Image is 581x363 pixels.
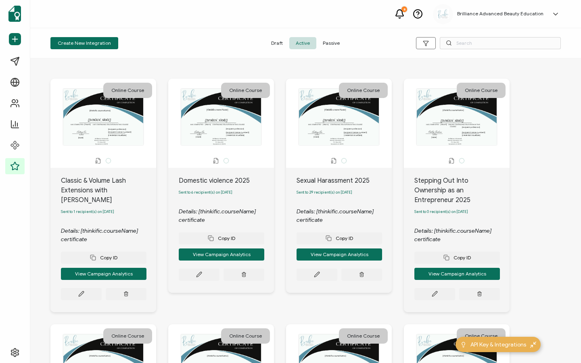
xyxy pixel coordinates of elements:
[179,190,232,195] span: Sent to 6 recipient(s) on [DATE]
[414,227,510,244] div: Details: [thinkific.courseName] certificate
[414,209,468,214] span: Sent to 0 recipient(s) on [DATE]
[541,324,581,363] iframe: Chat Widget
[414,176,510,205] div: Stepping Out Into Ownership as an Entrepreneur 2025
[208,235,235,241] span: Copy ID
[179,176,274,186] div: Domestic violence 2025
[61,252,146,264] button: Copy ID
[457,328,506,344] div: Online Course
[8,6,21,22] img: sertifier-logomark-colored.svg
[457,83,506,98] div: Online Course
[50,37,118,49] button: Create New Integration
[470,340,526,349] span: API Key & Integrations
[221,328,270,344] div: Online Course
[437,9,449,19] img: a2bf8c6c-3aba-43b4-8354-ecfc29676cf6.jpg
[179,248,264,261] button: View Campaign Analytics
[530,342,536,348] img: minimize-icon.svg
[316,37,346,49] span: Passive
[221,83,270,98] div: Online Course
[297,176,392,186] div: Sexual Harassment 2025
[179,232,264,244] button: Copy ID
[61,176,156,205] div: Classic & Volume Lash Extensions with [PERSON_NAME]
[103,328,152,344] div: Online Course
[179,207,274,224] div: Details: [thinkific.courseName] certificate
[297,248,382,261] button: View Campaign Analytics
[457,11,543,17] h5: Brilliance Advanced Beauty Education
[265,37,289,49] span: Draft
[61,227,156,244] div: Details: [thinkific.courseName] certificate
[440,37,561,49] input: Search
[289,37,316,49] span: Active
[90,255,117,261] span: Copy ID
[339,328,388,344] div: Online Course
[401,6,407,12] div: 8
[339,83,388,98] div: Online Course
[103,83,152,98] div: Online Course
[414,252,500,264] button: Copy ID
[297,190,352,195] span: Sent to 29 recipient(s) on [DATE]
[297,207,392,224] div: Details: [thinkific.courseName] certificate
[297,232,382,244] button: Copy ID
[443,255,471,261] span: Copy ID
[326,235,353,241] span: Copy ID
[61,209,114,214] span: Sent to 1 recipient(s) on [DATE]
[414,268,500,280] button: View Campaign Analytics
[61,268,146,280] button: View Campaign Analytics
